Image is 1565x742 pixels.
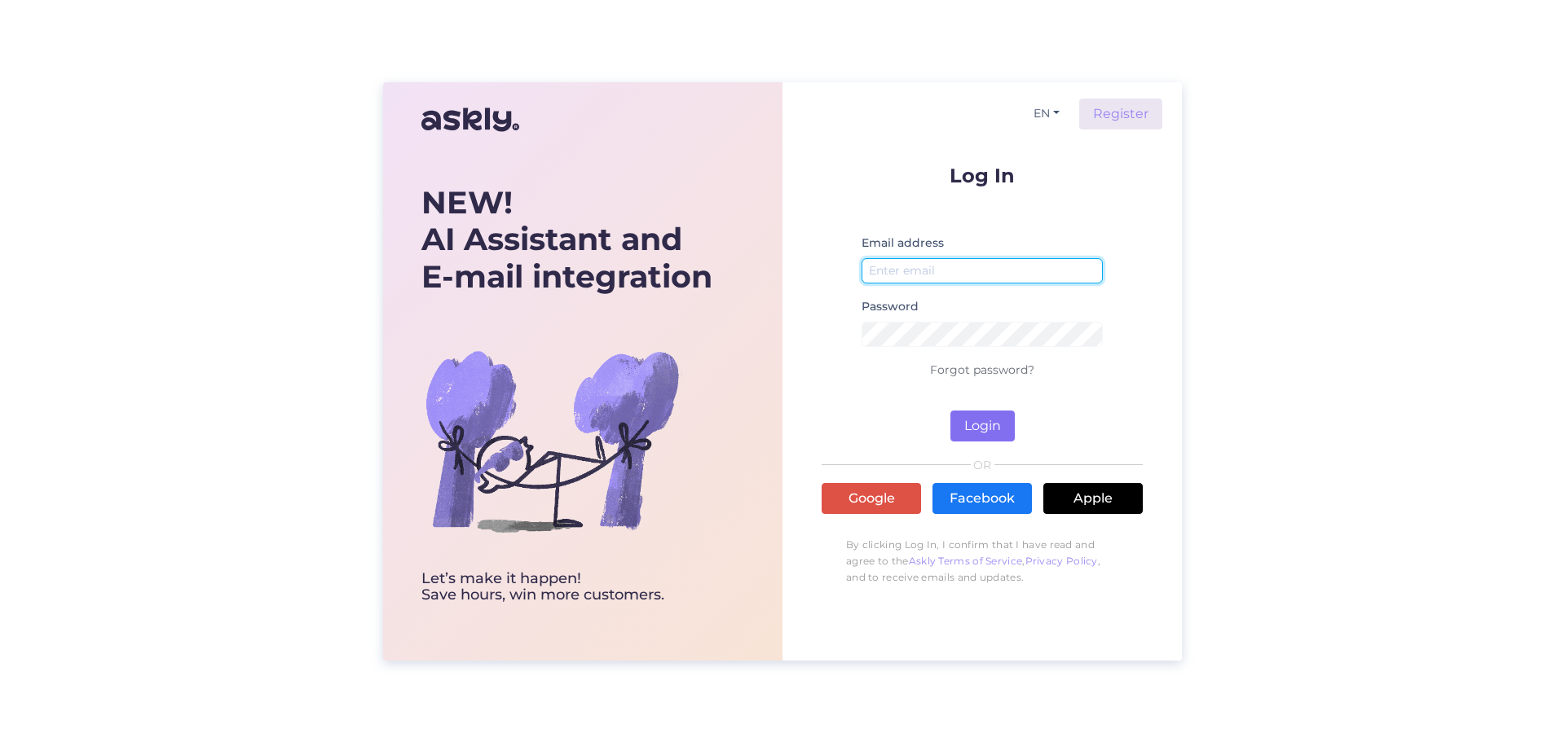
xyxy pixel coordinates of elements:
a: Google [822,483,921,514]
span: OR [971,459,994,471]
p: By clicking Log In, I confirm that I have read and agree to the , , and to receive emails and upd... [822,529,1143,594]
a: Askly Terms of Service [909,555,1023,567]
a: Facebook [932,483,1032,514]
a: Apple [1043,483,1143,514]
img: Askly [421,100,519,139]
a: Register [1079,99,1162,130]
label: Password [862,298,919,315]
label: Email address [862,235,944,252]
input: Enter email [862,258,1103,283]
a: Forgot password? [930,362,1034,377]
b: NEW! [421,183,513,222]
button: Login [950,411,1015,441]
div: AI Assistant and E-mail integration [421,184,712,296]
p: Log In [822,165,1143,186]
img: bg-askly [421,310,682,571]
button: EN [1027,102,1066,125]
div: Let’s make it happen! Save hours, win more customers. [421,571,712,604]
a: Privacy Policy [1025,555,1098,567]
